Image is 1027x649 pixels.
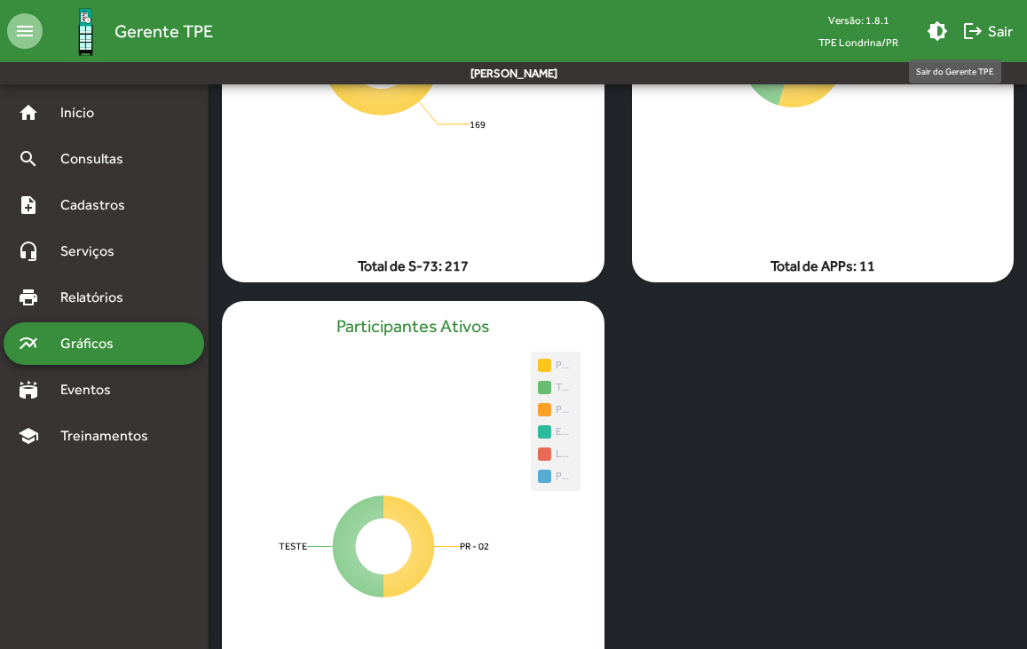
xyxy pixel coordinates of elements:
span: PR - 05 [556,403,573,416]
span: Consultas [50,148,146,170]
span: Cadastros [50,194,148,216]
text: 169 [470,119,486,130]
button: Sair [955,15,1020,47]
span: Serviços [50,241,138,262]
span: ESP - 03 [556,425,573,439]
mat-card-footer: Total de APPs: 11 [632,256,1015,277]
span: Início [50,102,120,123]
h5: Participantes Ativos [336,315,489,336]
span: TPE Londrina/PR [804,31,912,53]
span: TESTE [538,384,573,397]
span: Treinamentos [50,425,170,447]
mat-icon: home [18,102,39,123]
mat-icon: search [18,148,39,170]
span: LS - 10 [556,447,573,461]
text: TESTE [279,541,307,551]
span: Sair [962,15,1013,47]
span: Relatórios [50,287,146,308]
mat-icon: headset_mic [18,241,39,262]
a: Gerente TPE [43,3,213,60]
span: PR - 05 [538,406,573,419]
span: Gerente TPE [115,17,213,45]
span: PR - 02 [538,361,573,375]
mat-icon: brightness_medium [927,20,948,42]
span: ESP - 03 [538,428,573,441]
mat-card-footer: Total de S-73: 217 [208,256,619,277]
span: PR - 02 [556,359,573,372]
span: LS - 10 [538,450,573,463]
span: PR-002 [538,472,573,486]
span: Eventos [50,379,135,400]
mat-icon: multiline_chart [18,333,39,354]
mat-icon: stadium [18,379,39,400]
span: Gráficos [50,333,138,354]
span: PR-002 [556,470,573,483]
mat-icon: menu [7,13,43,49]
img: Logo [57,3,115,60]
mat-icon: logout [962,20,984,42]
mat-icon: note_add [18,194,39,216]
span: TESTE [556,381,573,394]
text: PR - 02 [460,541,489,551]
mat-icon: print [18,287,39,308]
mat-icon: school [18,425,39,447]
div: Versão: 1.8.1 [804,9,912,31]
